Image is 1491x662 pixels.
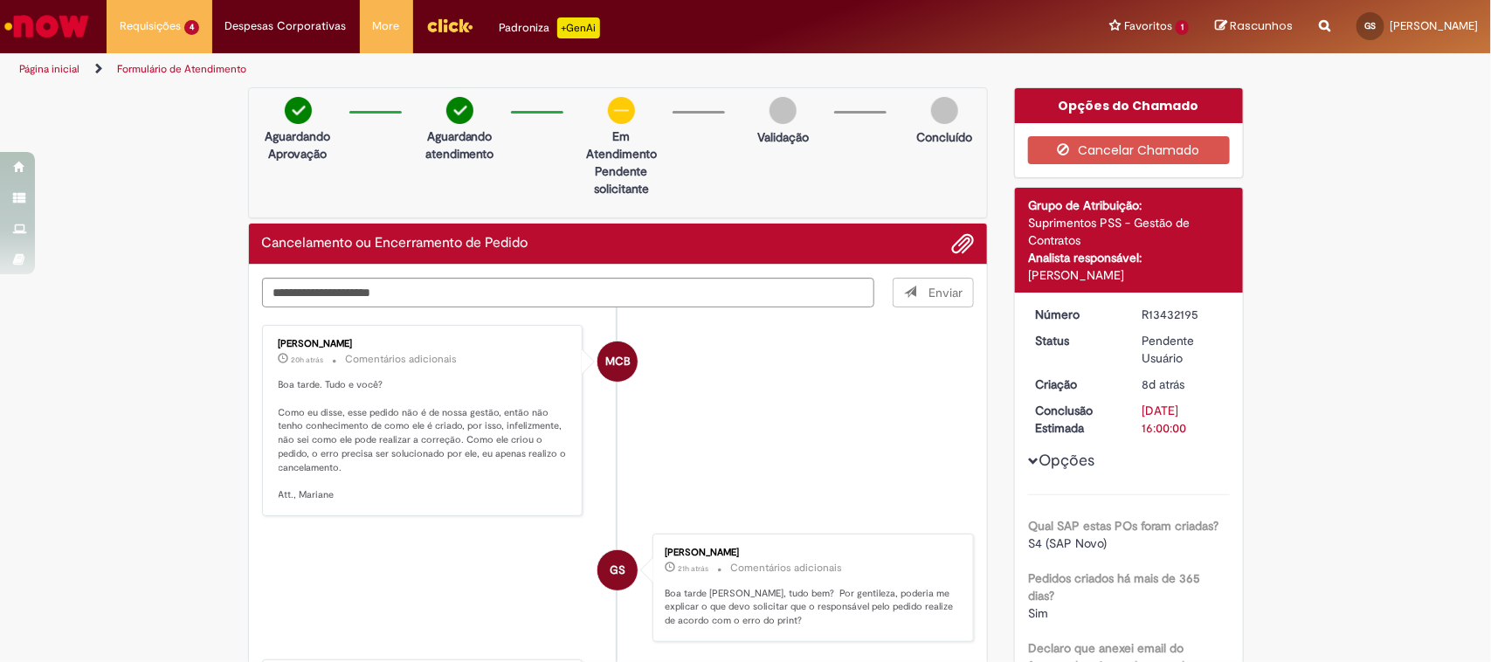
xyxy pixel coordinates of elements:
[426,12,473,38] img: click_logo_yellow_360x200.png
[1176,20,1189,35] span: 1
[1365,20,1377,31] span: GS
[1022,376,1129,393] dt: Criação
[730,561,842,576] small: Comentários adicionais
[1028,197,1230,214] div: Grupo de Atribuição:
[279,339,569,349] div: [PERSON_NAME]
[1022,332,1129,349] dt: Status
[1028,214,1230,249] div: Suprimentos PSS - Gestão de Contratos
[292,355,324,365] time: 27/08/2025 13:22:28
[1142,376,1185,392] time: 20/08/2025 12:11:13
[1028,535,1107,551] span: S4 (SAP Novo)
[292,355,324,365] span: 20h atrás
[678,563,708,574] span: 21h atrás
[1022,402,1129,437] dt: Conclusão Estimada
[1028,605,1048,621] span: Sim
[346,352,458,367] small: Comentários adicionais
[597,341,638,382] div: Mariane Cega Bianchessi
[1142,402,1224,437] div: [DATE] 16:00:00
[610,549,625,591] span: GS
[770,97,797,124] img: img-circle-grey.png
[19,62,79,76] a: Página inicial
[13,53,981,86] ul: Trilhas de página
[120,17,181,35] span: Requisições
[1028,518,1218,534] b: Qual SAP estas POs foram criadas?
[184,20,199,35] span: 4
[1015,88,1243,123] div: Opções do Chamado
[1022,306,1129,323] dt: Número
[1390,18,1478,33] span: [PERSON_NAME]
[916,128,972,146] p: Concluído
[2,9,92,44] img: ServiceNow
[262,236,528,252] h2: Cancelamento ou Encerramento de Pedido Histórico de tíquete
[117,62,246,76] a: Formulário de Atendimento
[1028,136,1230,164] button: Cancelar Chamado
[951,232,974,255] button: Adicionar anexos
[1142,376,1224,393] div: 20/08/2025 12:11:13
[757,128,809,146] p: Validação
[446,97,473,124] img: check-circle-green.png
[279,378,569,501] p: Boa tarde. Tudo e você? Como eu disse, esse pedido não é de nossa gestão, então não tenho conheci...
[1142,332,1224,367] div: Pendente Usuário
[579,162,664,197] p: Pendente solicitante
[608,97,635,124] img: circle-minus.png
[373,17,400,35] span: More
[931,97,958,124] img: img-circle-grey.png
[1142,376,1185,392] span: 8d atrás
[256,128,341,162] p: Aguardando Aprovação
[1230,17,1293,34] span: Rascunhos
[1215,18,1293,35] a: Rascunhos
[579,128,664,162] p: Em Atendimento
[225,17,347,35] span: Despesas Corporativas
[665,587,956,628] p: Boa tarde [PERSON_NAME], tudo bem? Por gentileza, poderia me explicar o que devo solicitar que o ...
[1142,306,1224,323] div: R13432195
[1124,17,1172,35] span: Favoritos
[597,550,638,590] div: Gabriele Waltrick Da Silva
[500,17,600,38] div: Padroniza
[1028,570,1200,603] b: Pedidos criados há mais de 365 dias?
[1028,249,1230,266] div: Analista responsável:
[665,548,956,558] div: [PERSON_NAME]
[262,278,875,308] textarea: Digite sua mensagem aqui...
[678,563,708,574] time: 27/08/2025 12:21:26
[418,128,502,162] p: Aguardando atendimento
[285,97,312,124] img: check-circle-green.png
[1028,266,1230,284] div: [PERSON_NAME]
[605,341,631,383] span: MCB
[557,17,600,38] p: +GenAi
